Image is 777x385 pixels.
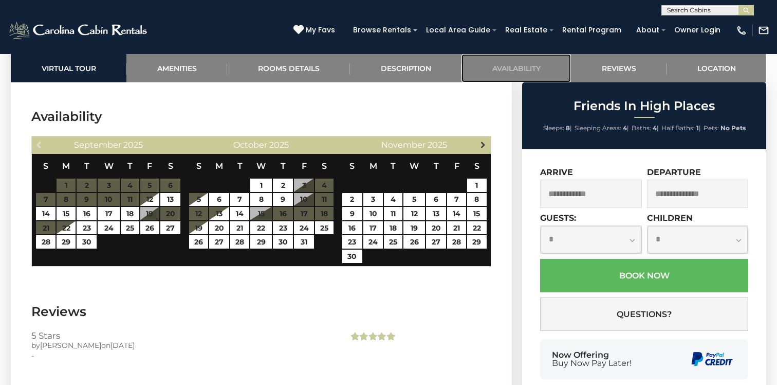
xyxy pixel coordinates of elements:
h2: Friends In High Places [525,99,764,113]
a: Rooms Details [227,54,350,82]
span: Baths: [632,124,651,132]
span: Thursday [127,161,133,171]
span: Wednesday [410,161,419,171]
a: 9 [342,207,362,220]
a: 25 [315,221,334,235]
a: 19 [189,221,208,235]
a: 24 [294,221,314,235]
h3: 5 Stars [31,331,333,340]
a: 14 [230,207,249,220]
a: Real Estate [500,22,552,38]
li: | [632,121,659,135]
a: 28 [230,235,249,249]
a: Reviews [571,54,667,82]
a: 15 [467,207,486,220]
label: Arrive [540,167,573,177]
a: 14 [36,207,55,220]
a: 2 [342,193,362,206]
a: 27 [209,235,229,249]
a: 15 [57,207,76,220]
span: [DATE] [110,341,135,350]
span: Tuesday [84,161,89,171]
span: Sleeps: [543,124,564,132]
a: 6 [426,193,446,206]
li: | [661,121,701,135]
span: Buy Now Pay Later! [552,359,632,367]
a: 30 [273,235,293,249]
a: 14 [447,207,466,220]
a: 25 [384,235,402,249]
a: 9 [273,193,293,206]
span: My Favs [306,25,335,36]
a: 18 [384,221,402,235]
a: 30 [77,235,97,249]
span: Sleeping Areas: [575,124,621,132]
a: 12 [140,193,159,206]
div: by on [31,340,333,351]
button: Questions? [540,297,748,331]
span: Friday [147,161,152,171]
span: Saturday [322,161,327,171]
button: Book Now [540,259,748,292]
a: 20 [426,221,446,235]
a: 3 [363,193,383,206]
span: Thursday [434,161,439,171]
a: Next [477,138,490,151]
span: 2025 [123,140,143,150]
span: Thursday [281,161,286,171]
a: 23 [77,221,97,235]
a: 17 [98,207,119,220]
a: 16 [77,207,97,220]
h3: Availability [31,108,491,126]
span: Friday [454,161,459,171]
a: 24 [363,235,383,249]
a: Location [667,54,766,82]
a: 17 [363,221,383,235]
a: 28 [36,235,55,249]
span: Saturday [474,161,479,171]
span: 2025 [428,140,447,150]
a: 27 [426,235,446,249]
a: 25 [121,221,139,235]
span: Sunday [43,161,48,171]
span: Monday [62,161,70,171]
strong: 4 [623,124,627,132]
a: 20 [209,221,229,235]
a: Owner Login [669,22,726,38]
a: 22 [467,221,486,235]
img: White-1-2.png [8,20,150,41]
a: 26 [189,235,208,249]
a: 28 [447,235,466,249]
a: 13 [160,193,180,206]
label: Children [647,213,693,223]
a: 29 [467,235,486,249]
a: Availability [461,54,571,82]
a: Virtual Tour [11,54,126,82]
span: September [74,140,121,150]
a: About [631,22,664,38]
span: 2025 [269,140,289,150]
strong: 8 [566,124,570,132]
a: My Favs [293,25,338,36]
a: 8 [467,193,486,206]
a: 1 [250,179,272,192]
a: 24 [98,221,119,235]
span: [PERSON_NAME] [40,341,101,350]
a: 23 [273,221,293,235]
img: phone-regular-white.png [736,25,747,36]
a: 27 [160,221,180,235]
span: November [381,140,425,150]
a: 23 [342,235,362,249]
a: Browse Rentals [348,22,416,38]
a: 29 [57,235,76,249]
span: Half Baths: [661,124,695,132]
label: Guests: [540,213,576,223]
span: Monday [215,161,223,171]
a: 8 [250,193,272,206]
span: Sunday [349,161,355,171]
a: 2 [273,179,293,192]
span: Wednesday [256,161,266,171]
span: Friday [302,161,307,171]
strong: No Pets [720,124,746,132]
a: 13 [426,207,446,220]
